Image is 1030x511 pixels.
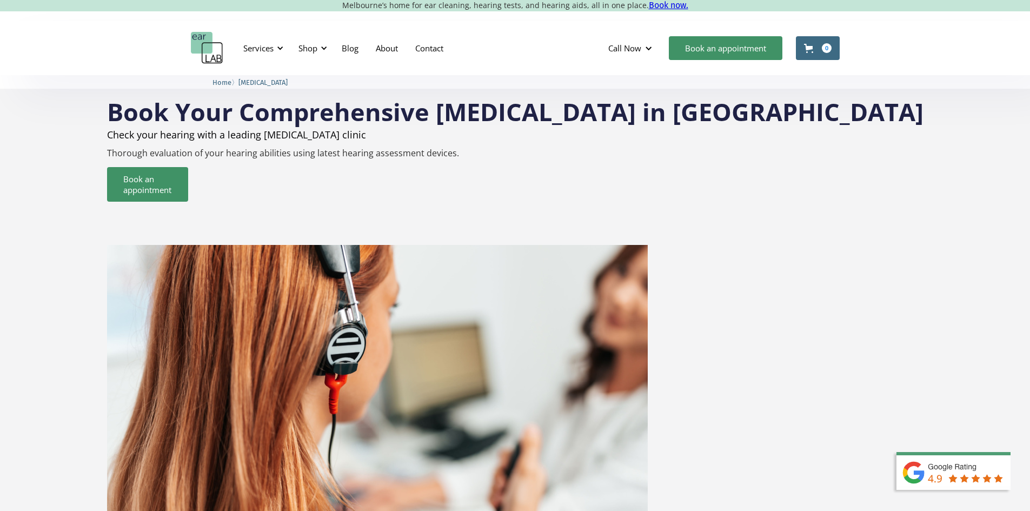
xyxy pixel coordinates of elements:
p: Thorough evaluation of your hearing abilities using latest hearing assessment devices. [107,148,923,158]
a: About [367,32,407,64]
a: [MEDICAL_DATA] [238,77,288,87]
a: Open cart [796,36,840,60]
div: Call Now [608,43,641,54]
li: 〉 [212,77,238,88]
a: Home [212,77,231,87]
div: Services [237,32,287,64]
a: Blog [333,32,367,64]
div: Services [243,43,274,54]
a: home [191,32,223,64]
span: Home [212,78,231,87]
a: Contact [407,32,452,64]
div: Shop [292,32,330,64]
div: 0 [822,43,832,53]
a: Book an appointment [107,167,188,202]
a: Book an appointment [669,36,782,60]
h1: Book Your Comprehensive [MEDICAL_DATA] in [GEOGRAPHIC_DATA] [107,99,923,124]
div: Call Now [600,32,663,64]
span: [MEDICAL_DATA] [238,78,288,87]
h2: Check your hearing with a leading [MEDICAL_DATA] clinic [107,129,923,140]
div: Shop [298,43,317,54]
